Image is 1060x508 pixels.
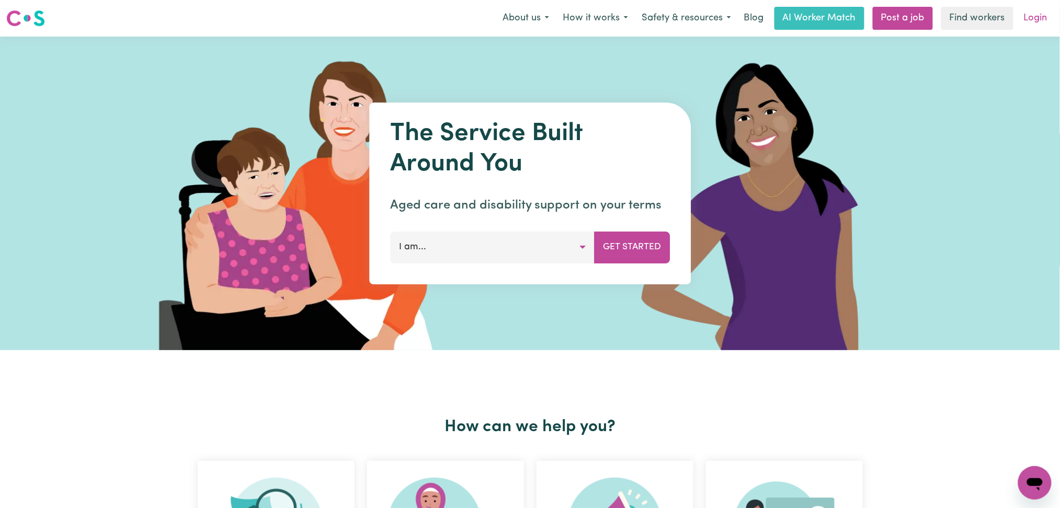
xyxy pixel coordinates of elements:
h2: How can we help you? [191,417,869,437]
a: Find workers [941,7,1013,30]
iframe: Button to launch messaging window [1018,466,1052,500]
h1: The Service Built Around You [390,119,670,179]
button: I am... [390,232,595,263]
button: Safety & resources [635,7,738,29]
button: Get Started [594,232,670,263]
button: How it works [556,7,635,29]
img: Careseekers logo [6,9,45,28]
a: Post a job [873,7,933,30]
a: Blog [738,7,770,30]
button: About us [496,7,556,29]
a: Login [1018,7,1054,30]
a: Careseekers logo [6,6,45,30]
p: Aged care and disability support on your terms [390,196,670,215]
a: AI Worker Match [774,7,864,30]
